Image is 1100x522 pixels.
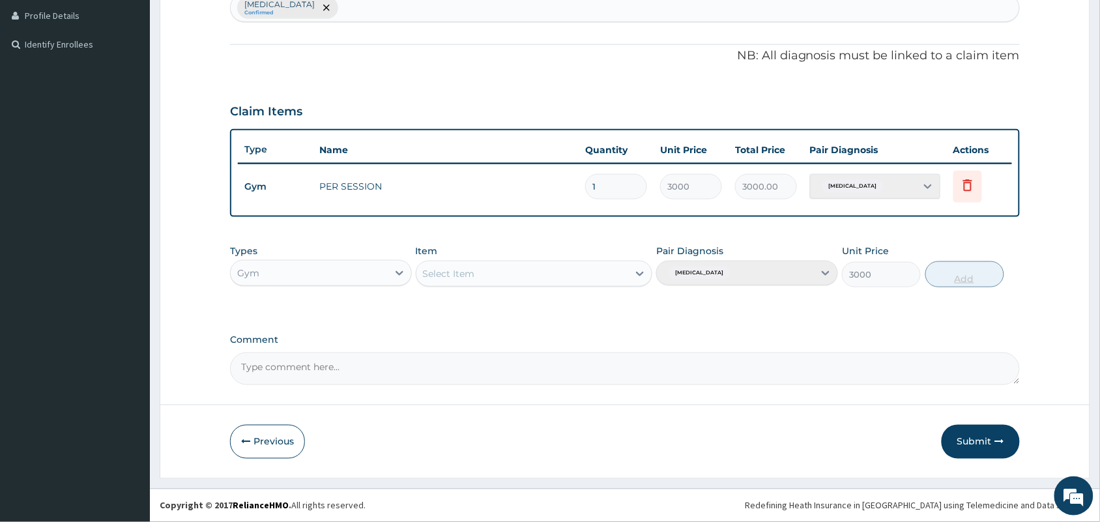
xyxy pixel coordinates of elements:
th: Actions [947,137,1012,163]
button: Add [925,261,1004,287]
strong: Copyright © 2017 . [160,500,291,512]
a: RelianceHMO [233,500,289,512]
label: Comment [230,334,1020,345]
label: Item [416,244,438,257]
div: Gym [237,267,259,280]
th: Name [313,137,579,163]
th: Unit Price [654,137,729,163]
label: Pair Diagnosis [656,244,723,257]
footer: All rights reserved. [150,489,1100,522]
div: Redefining Heath Insurance in [GEOGRAPHIC_DATA] using Telemedicine and Data Science! [745,499,1090,512]
span: We're online! [76,164,180,296]
div: Chat with us now [68,73,219,90]
th: Total Price [729,137,803,163]
label: Types [230,246,257,257]
p: NB: All diagnosis must be linked to a claim item [230,48,1020,65]
textarea: Type your message and hit 'Enter' [7,356,248,401]
label: Unit Price [842,244,889,257]
td: Gym [238,175,313,199]
div: Select Item [423,267,475,280]
th: Pair Diagnosis [803,137,947,163]
button: Submit [942,425,1020,459]
div: Minimize live chat window [214,7,245,38]
button: Previous [230,425,305,459]
th: Type [238,138,313,162]
img: d_794563401_company_1708531726252_794563401 [24,65,53,98]
h3: Claim Items [230,105,302,119]
th: Quantity [579,137,654,163]
td: PER SESSION [313,173,579,199]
